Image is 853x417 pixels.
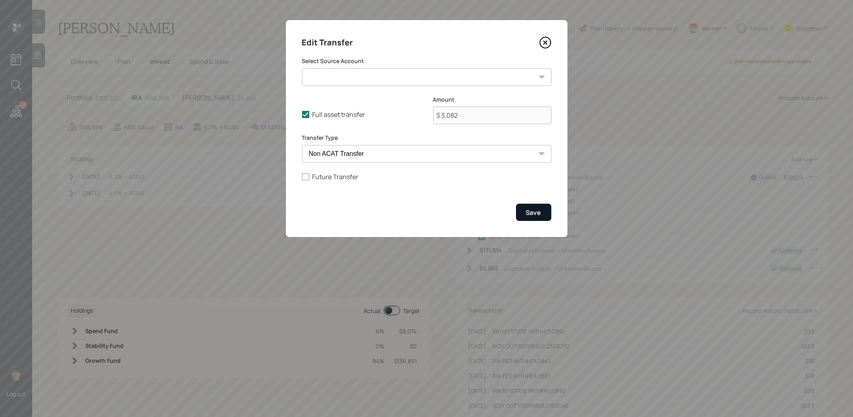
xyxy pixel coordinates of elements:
label: Transfer Type [302,134,551,142]
label: Full asset transfer [302,110,420,119]
button: Save [516,204,551,221]
label: Select Source Account [302,57,551,65]
label: Future Transfer [302,172,551,181]
h4: Edit Transfer [302,36,353,49]
div: Save [526,208,541,217]
label: Amount [433,96,551,104]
